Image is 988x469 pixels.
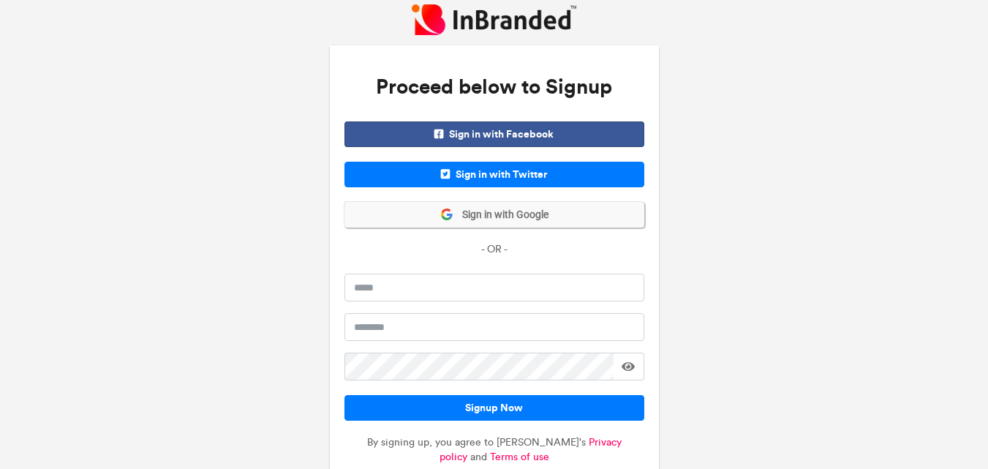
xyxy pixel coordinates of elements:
p: - OR - [344,242,644,257]
button: Sign in with Google [344,202,644,228]
img: InBranded Logo [412,4,576,34]
a: Terms of use [490,451,549,463]
button: Signup Now [344,395,644,421]
span: Sign in with Facebook [344,121,644,147]
h3: Proceed below to Signup [344,60,644,114]
span: Sign in with Google [453,208,548,222]
span: Sign in with Twitter [344,162,644,187]
a: Privacy policy [440,436,622,463]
